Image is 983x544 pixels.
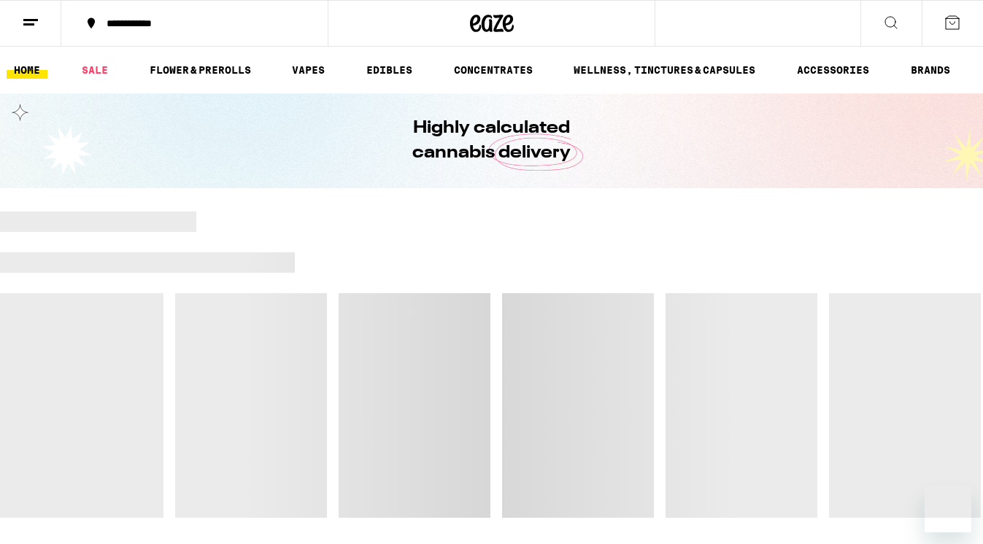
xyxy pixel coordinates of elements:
[790,61,876,79] a: ACCESSORIES
[7,61,47,79] a: HOME
[566,61,763,79] a: WELLNESS, TINCTURES & CAPSULES
[925,486,971,532] iframe: Button to launch messaging window
[371,116,612,166] h1: Highly calculated cannabis delivery
[447,61,540,79] a: CONCENTRATES
[903,61,957,79] a: BRANDS
[359,61,420,79] a: EDIBLES
[74,61,115,79] a: SALE
[142,61,258,79] a: FLOWER & PREROLLS
[285,61,332,79] a: VAPES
